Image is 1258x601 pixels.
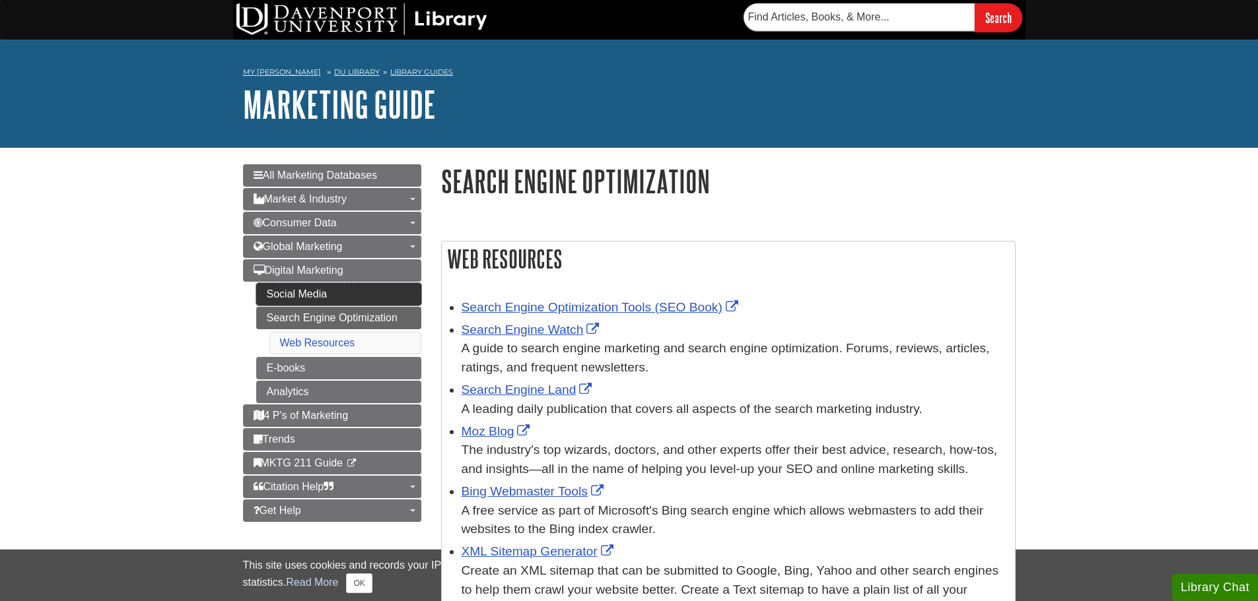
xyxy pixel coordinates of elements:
[256,283,421,305] a: Social Media
[744,3,1022,32] form: Searches DU Library's articles, books, and more
[462,501,1008,540] div: A free service as part of Microsoft's Bing search engine which allows webmasters to add their web...
[243,404,421,427] a: 4 P's of Marketing
[254,410,349,421] span: 4 P's of Marketing
[286,577,338,588] a: Read More
[243,557,1016,593] div: This site uses cookies and records your IP address for usage statistics. Additionally, we use Goo...
[243,452,421,474] a: MKTG 211 Guide
[254,193,347,205] span: Market & Industry
[975,3,1022,32] input: Search
[254,170,377,181] span: All Marketing Databases
[254,481,334,492] span: Citation Help
[462,383,596,396] a: Link opens in new window
[243,476,421,498] a: Citation Help
[254,433,295,445] span: Trends
[243,63,1016,84] nav: breadcrumb
[441,164,1016,198] h1: Search Engine Optimization
[346,573,372,593] button: Close
[462,484,607,498] a: Link opens in new window
[243,212,421,234] a: Consumer Data
[236,3,487,35] img: DU Library
[256,307,421,329] a: Search Engine Optimization
[744,3,975,31] input: Find Articles, Books, & More...
[243,84,436,125] a: Marketing Guide
[442,241,1015,276] h2: Web Resources
[243,428,421,451] a: Trends
[243,259,421,282] a: Digital Marketing
[256,357,421,379] a: E-books
[243,188,421,210] a: Market & Industry
[243,164,421,187] a: All Marketing Databases
[462,323,603,336] a: Link opens in new window
[462,400,1008,419] div: A leading daily publication that covers all aspects of the search marketing industry.
[462,441,1008,479] div: The industry's top wizards, doctors, and other experts offer their best advice, research, how-tos...
[462,424,534,438] a: Link opens in new window
[254,217,337,228] span: Consumer Data
[243,164,421,522] div: Guide Page Menu
[462,544,617,558] a: Link opens in new window
[462,300,742,314] a: Link opens in new window
[280,337,355,348] a: Web Resources
[334,67,380,77] a: DU Library
[243,236,421,258] a: Global Marketing
[243,499,421,522] a: Get Help
[243,67,321,78] a: My [PERSON_NAME]
[254,241,343,252] span: Global Marketing
[254,505,301,516] span: Get Help
[254,265,343,276] span: Digital Marketing
[254,457,343,468] span: MKTG 211 Guide
[345,459,357,468] i: This link opens in a new window
[390,67,453,77] a: Library Guides
[256,381,421,403] a: Analytics
[1172,574,1258,601] button: Library Chat
[462,339,1008,377] div: A guide to search engine marketing and search engine optimization. Forums, reviews, articles, rat...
